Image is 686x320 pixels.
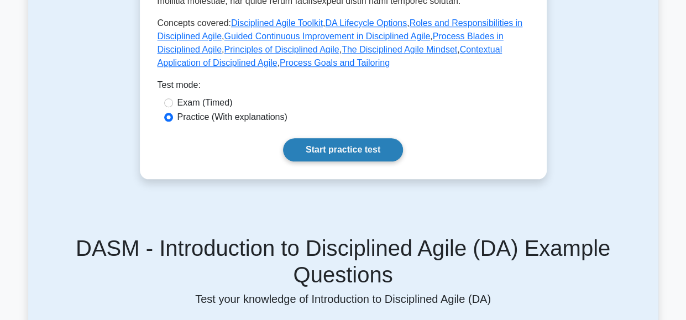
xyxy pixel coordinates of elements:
h5: DASM - Introduction to Disciplined Agile (DA) Example Questions [35,235,652,288]
a: Guided Continuous Improvement in Disciplined Agile [224,32,430,41]
a: Disciplined Agile Toolkit [231,18,323,28]
p: Concepts covered: , , , , , , , , [158,17,529,70]
a: Principles of Disciplined Agile [224,45,339,54]
p: Test your knowledge of Introduction to Disciplined Agile (DA) [35,292,652,306]
a: Process Goals and Tailoring [280,58,390,67]
div: Test mode: [158,78,529,96]
a: DA Lifecycle Options [325,18,407,28]
a: The Disciplined Agile Mindset [342,45,457,54]
a: Start practice test [283,138,403,161]
label: Exam (Timed) [177,96,233,109]
label: Practice (With explanations) [177,111,287,124]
